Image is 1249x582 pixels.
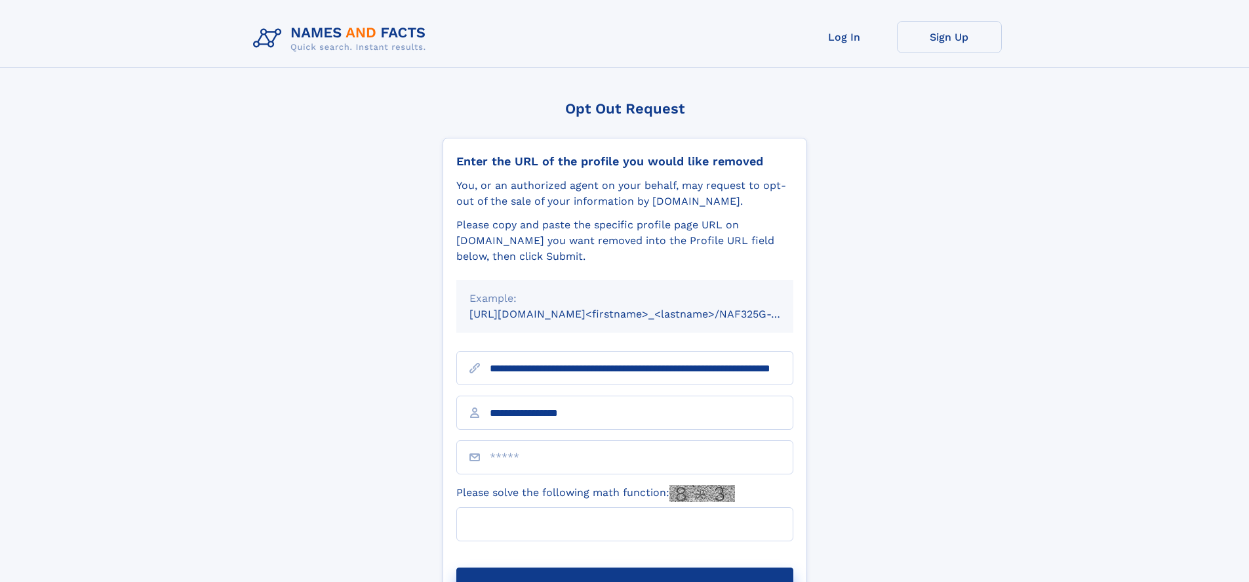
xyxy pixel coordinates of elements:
[456,178,793,209] div: You, or an authorized agent on your behalf, may request to opt-out of the sale of your informatio...
[456,154,793,169] div: Enter the URL of the profile you would like removed
[456,217,793,264] div: Please copy and paste the specific profile page URL on [DOMAIN_NAME] you want removed into the Pr...
[469,308,818,320] small: [URL][DOMAIN_NAME]<firstname>_<lastname>/NAF325G-xxxxxxxx
[792,21,897,53] a: Log In
[456,485,735,502] label: Please solve the following math function:
[469,291,780,306] div: Example:
[897,21,1002,53] a: Sign Up
[443,100,807,117] div: Opt Out Request
[248,21,437,56] img: Logo Names and Facts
